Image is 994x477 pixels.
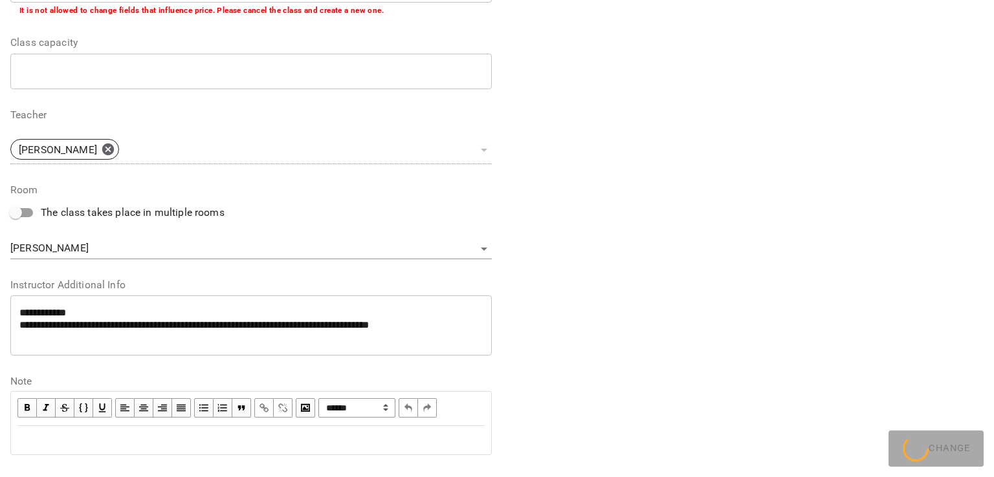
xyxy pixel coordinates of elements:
[296,398,315,418] button: Image
[318,398,395,418] span: Normal
[74,398,93,418] button: Monospace
[399,398,418,418] button: Undo
[19,142,97,158] p: [PERSON_NAME]
[93,398,112,418] button: Underline
[12,427,491,454] div: Edit text
[10,280,492,290] label: Instructor Additional Info
[153,398,172,418] button: Align Right
[41,205,225,220] span: The class takes place in multiple rooms
[10,238,492,259] div: [PERSON_NAME]
[37,398,56,418] button: Italic
[254,398,274,418] button: Link
[10,139,119,160] div: [PERSON_NAME]
[232,398,251,418] button: Blockquote
[115,398,135,418] button: Align Left
[10,135,492,164] div: [PERSON_NAME]
[274,398,293,418] button: Remove Link
[318,398,395,418] select: Block type
[56,398,74,418] button: Strikethrough
[418,398,437,418] button: Redo
[172,398,191,418] button: Align Justify
[194,398,214,418] button: UL
[10,37,492,48] label: Class capacity
[214,398,232,418] button: OL
[19,6,384,15] b: It is not allowed to change fields that influence price. Please cancel the class and create a new...
[10,185,492,195] label: Room
[10,376,492,387] label: Note
[135,398,153,418] button: Align Center
[17,398,37,418] button: Bold
[10,110,492,120] label: Teacher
